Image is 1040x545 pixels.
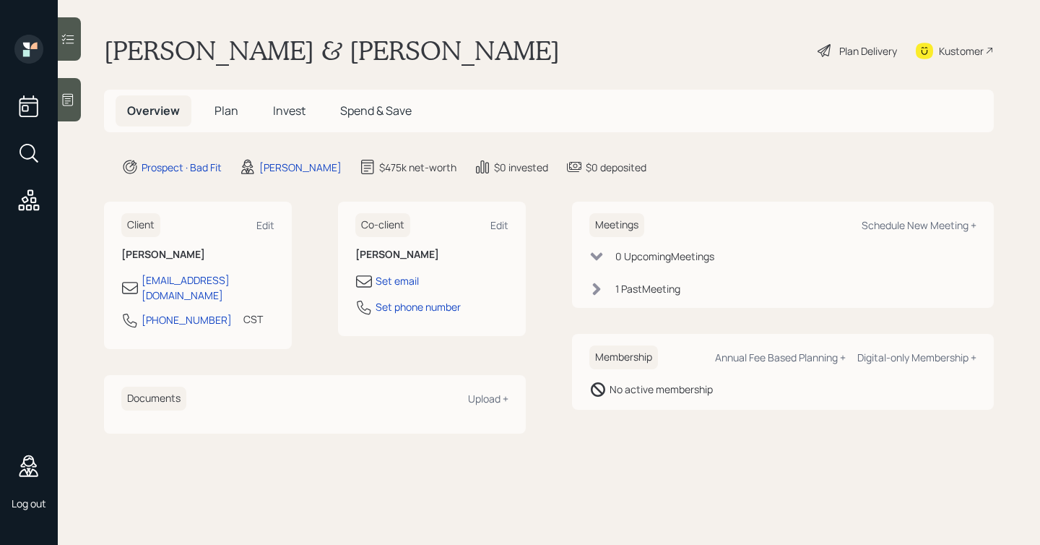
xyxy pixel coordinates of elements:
div: [PHONE_NUMBER] [142,312,232,327]
div: Edit [256,218,274,232]
h6: Co-client [355,213,410,237]
div: Plan Delivery [839,43,897,59]
div: Schedule New Meeting + [862,218,976,232]
div: 1 Past Meeting [615,281,680,296]
div: Upload + [468,392,508,405]
div: Kustomer [939,43,984,59]
h6: Documents [121,387,186,411]
div: Set phone number [376,299,461,314]
h1: [PERSON_NAME] & [PERSON_NAME] [104,35,560,66]
div: $0 invested [494,160,548,175]
h6: Meetings [589,213,644,237]
div: Edit [490,218,508,232]
div: Annual Fee Based Planning + [715,351,846,364]
span: Spend & Save [340,103,412,119]
div: $0 deposited [586,160,646,175]
div: 0 Upcoming Meeting s [615,249,714,264]
div: Log out [12,497,46,510]
h6: [PERSON_NAME] [121,249,274,261]
div: Digital-only Membership + [857,351,976,364]
h6: [PERSON_NAME] [355,249,508,261]
div: [PERSON_NAME] [259,160,342,175]
span: Plan [214,103,238,119]
h6: Client [121,213,160,237]
span: Invest [273,103,305,119]
div: $475k net-worth [379,160,456,175]
div: Prospect · Bad Fit [142,160,222,175]
h6: Membership [589,346,658,369]
div: [EMAIL_ADDRESS][DOMAIN_NAME] [142,272,274,303]
div: CST [243,312,263,327]
div: Set email [376,273,419,288]
span: Overview [127,103,180,119]
div: No active membership [610,382,713,397]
